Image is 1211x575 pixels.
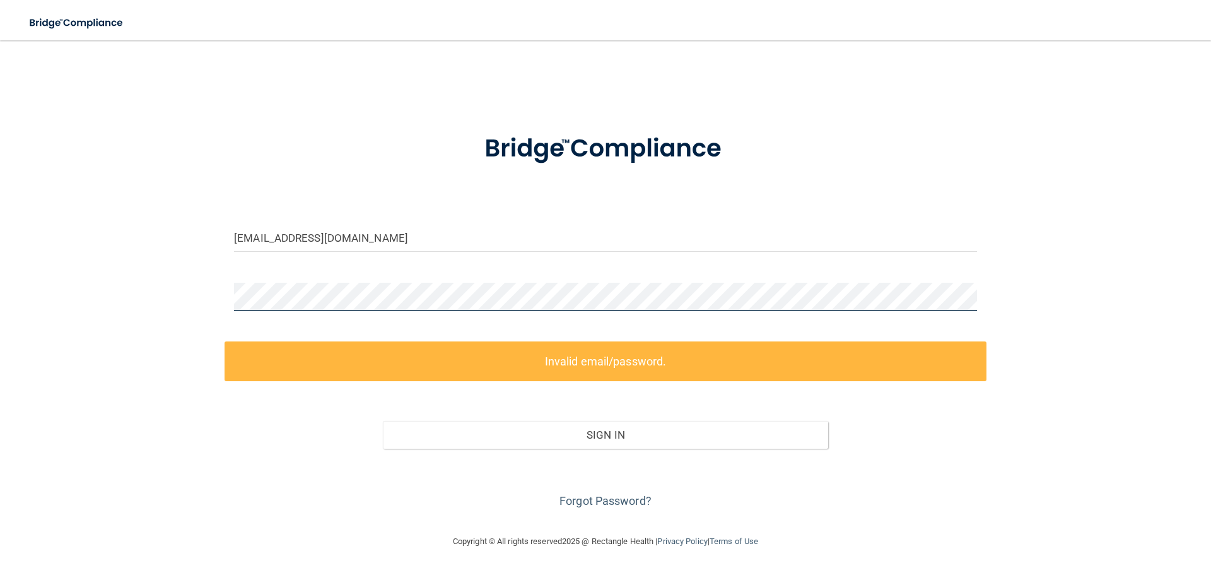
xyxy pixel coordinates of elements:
[225,341,986,381] label: Invalid email/password.
[657,536,707,546] a: Privacy Policy
[234,223,977,252] input: Email
[383,421,829,449] button: Sign In
[559,494,652,507] a: Forgot Password?
[375,521,836,562] div: Copyright © All rights reserved 2025 @ Rectangle Health | |
[19,10,135,36] img: bridge_compliance_login_screen.278c3ca4.svg
[710,536,758,546] a: Terms of Use
[459,116,752,182] img: bridge_compliance_login_screen.278c3ca4.svg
